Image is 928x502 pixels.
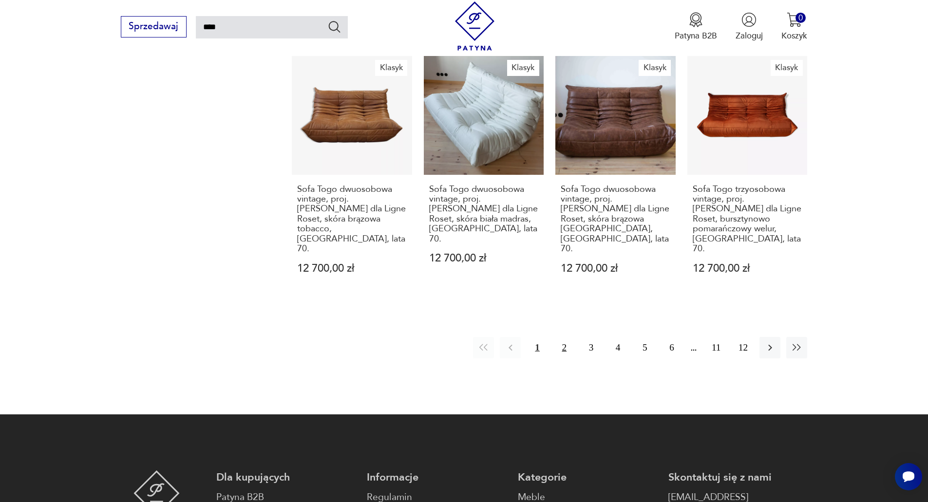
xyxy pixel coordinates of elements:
[429,185,539,244] h3: Sofa Togo dwuosobowa vintage, proj. [PERSON_NAME] dla Ligne Roset, skóra biała madras, [GEOGRAPHI...
[741,12,757,27] img: Ikonka użytkownika
[661,337,682,358] button: 6
[706,337,727,358] button: 11
[555,55,676,297] a: KlasykSofa Togo dwuosobowa vintage, proj. M. Ducaroy dla Ligne Roset, skóra brązowa dubai, Francj...
[216,470,355,484] p: Dla kupujących
[121,16,187,37] button: Sprzedawaj
[607,337,628,358] button: 4
[736,12,763,41] button: Zaloguj
[781,30,807,41] p: Koszyk
[297,263,407,274] p: 12 700,00 zł
[675,12,717,41] a: Ikona medaluPatyna B2B
[554,337,575,358] button: 2
[424,55,544,297] a: KlasykSofa Togo dwuosobowa vintage, proj. M. Ducaroy dla Ligne Roset, skóra biała madras, Francja...
[781,12,807,41] button: 0Koszyk
[292,55,412,297] a: KlasykSofa Togo dwuosobowa vintage, proj. M. Ducaroy dla Ligne Roset, skóra brązowa tobacco, Fran...
[787,12,802,27] img: Ikona koszyka
[675,30,717,41] p: Patyna B2B
[895,463,922,490] iframe: Smartsupp widget button
[450,1,499,51] img: Patyna - sklep z meblami i dekoracjami vintage
[561,185,670,254] h3: Sofa Togo dwuosobowa vintage, proj. [PERSON_NAME] dla Ligne Roset, skóra brązowa [GEOGRAPHIC_DATA...
[327,19,341,34] button: Szukaj
[527,337,548,358] button: 1
[668,470,807,484] p: Skontaktuj się z nami
[561,263,670,274] p: 12 700,00 zł
[429,253,539,263] p: 12 700,00 zł
[518,470,657,484] p: Kategorie
[688,12,703,27] img: Ikona medalu
[687,55,808,297] a: KlasykSofa Togo trzyosobowa vintage, proj. M. Ducaroy dla Ligne Roset, bursztynowo pomarańczowy w...
[121,23,187,31] a: Sprzedawaj
[693,263,802,274] p: 12 700,00 zł
[634,337,655,358] button: 5
[736,30,763,41] p: Zaloguj
[297,185,407,254] h3: Sofa Togo dwuosobowa vintage, proj. [PERSON_NAME] dla Ligne Roset, skóra brązowa tobacco, [GEOGRA...
[367,470,506,484] p: Informacje
[733,337,754,358] button: 12
[795,13,806,23] div: 0
[693,185,802,254] h3: Sofa Togo trzyosobowa vintage, proj. [PERSON_NAME] dla Ligne Roset, bursztynowo pomarańczowy welu...
[675,12,717,41] button: Patyna B2B
[581,337,602,358] button: 3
